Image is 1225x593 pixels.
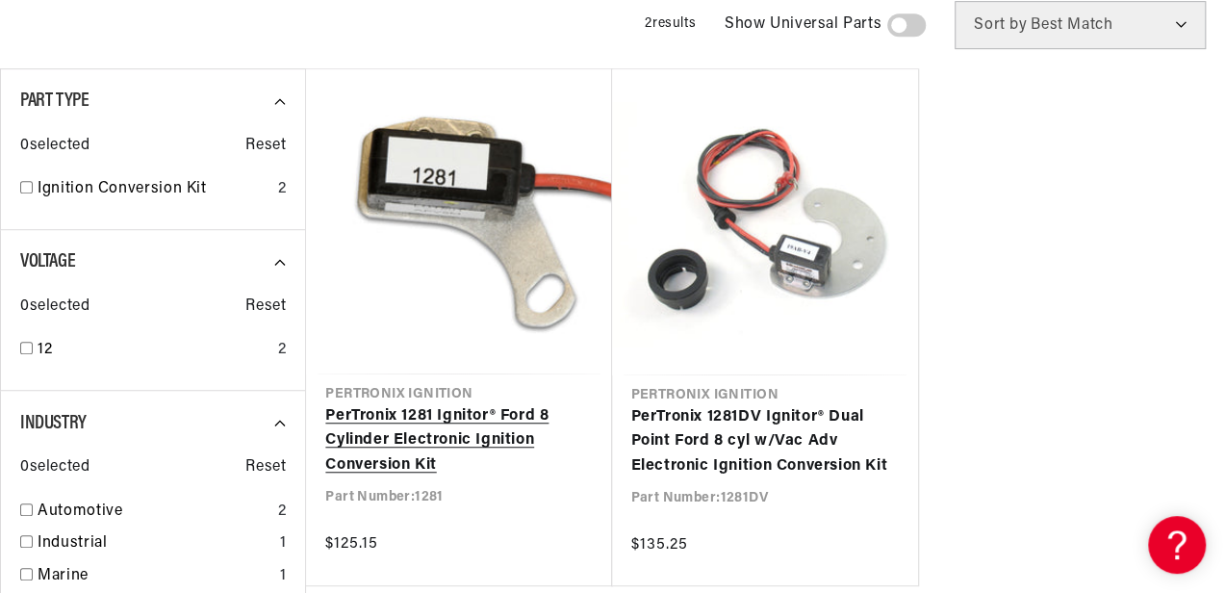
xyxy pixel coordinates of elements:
[38,564,272,589] a: Marine
[725,13,881,38] span: Show Universal Parts
[20,295,89,320] span: 0 selected
[631,405,899,479] a: PerTronix 1281DV Ignitor® Dual Point Ford 8 cyl w/Vac Adv Electronic Ignition Conversion Kit
[278,177,287,202] div: 2
[245,455,286,480] span: Reset
[38,531,272,556] a: Industrial
[38,177,270,202] a: Ignition Conversion Kit
[20,134,89,159] span: 0 selected
[20,91,89,111] span: Part Type
[20,252,75,271] span: Voltage
[280,531,287,556] div: 1
[278,500,287,525] div: 2
[20,414,87,433] span: Industry
[645,16,696,31] span: 2 results
[20,455,89,480] span: 0 selected
[974,17,1027,33] span: Sort by
[955,1,1206,49] select: Sort by
[38,338,270,363] a: 12
[280,564,287,589] div: 1
[38,500,270,525] a: Automotive
[245,134,286,159] span: Reset
[325,404,592,478] a: PerTronix 1281 Ignitor® Ford 8 Cylinder Electronic Ignition Conversion Kit
[278,338,287,363] div: 2
[245,295,286,320] span: Reset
